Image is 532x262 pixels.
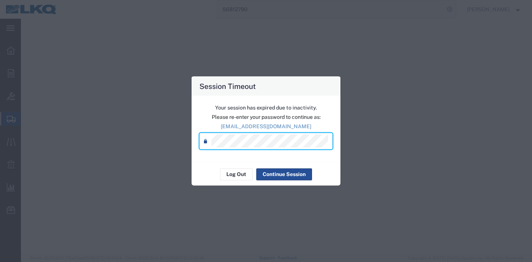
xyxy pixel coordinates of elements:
[256,168,312,180] button: Continue Session
[220,168,253,180] button: Log Out
[199,80,256,91] h4: Session Timeout
[199,104,333,111] p: Your session has expired due to inactivity.
[199,113,333,121] p: Please re-enter your password to continue as:
[199,122,333,130] p: [EMAIL_ADDRESS][DOMAIN_NAME]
